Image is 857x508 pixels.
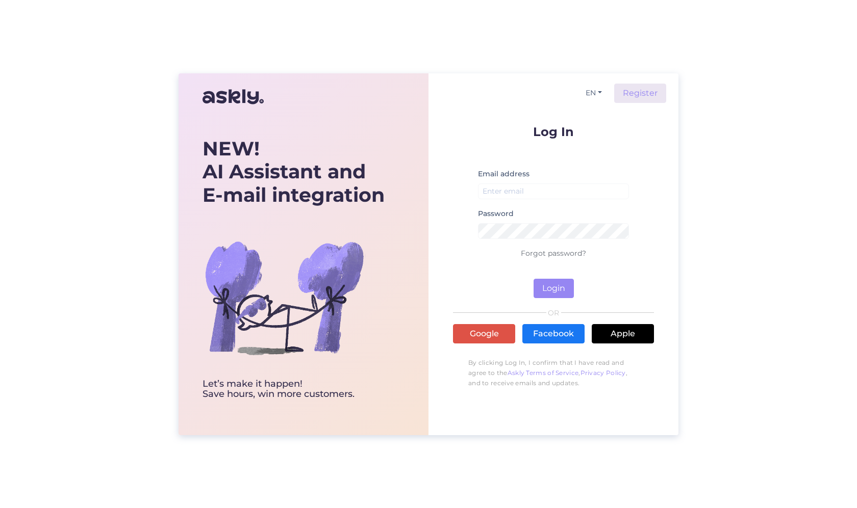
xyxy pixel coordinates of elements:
[521,249,586,258] a: Forgot password?
[478,208,514,219] label: Password
[614,84,666,103] a: Register
[508,369,579,377] a: Askly Terms of Service
[203,379,385,399] div: Let’s make it happen! Save hours, win more customers.
[582,86,606,100] button: EN
[522,324,585,343] a: Facebook
[534,279,574,298] button: Login
[203,137,385,207] div: AI Assistant and E-mail integration
[478,169,530,179] label: Email address
[203,85,264,109] img: Askly
[203,216,366,379] img: bg-askly
[453,324,515,343] a: Google
[581,369,626,377] a: Privacy Policy
[203,137,260,161] b: NEW!
[478,183,629,199] input: Enter email
[546,309,561,316] span: OR
[592,324,654,343] a: Apple
[453,125,654,138] p: Log In
[453,353,654,393] p: By clicking Log In, I confirm that I have read and agree to the , , and to receive emails and upd...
